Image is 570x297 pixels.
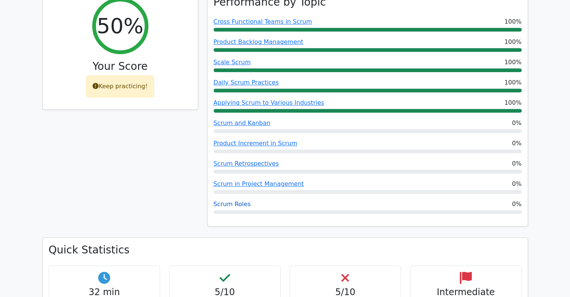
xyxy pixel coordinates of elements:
a: Scrum Retrospectives [214,160,279,167]
a: Scale Scrum [214,59,251,66]
a: Scrum Roles [214,201,251,208]
span: 100% [504,58,522,67]
h3: Your Score [49,60,192,73]
span: 0% [512,179,521,188]
span: 100% [504,78,522,87]
a: Scrum in Project Management [214,180,304,187]
span: 0% [512,119,521,128]
span: 0% [512,159,521,168]
h2: 50% [97,13,143,38]
a: Scrum and Kanban [214,119,271,127]
span: 0% [512,200,521,209]
h3: Quick Statistics [49,244,522,256]
a: Cross Functional Teams in Scrum [214,18,312,25]
a: Product Backlog Management [214,38,304,45]
span: 0% [512,139,521,148]
a: Product Increment in Scrum [214,140,297,147]
a: Daily Scrum Practices [214,79,279,86]
a: Applying Scrum to Various Industries [214,99,324,106]
div: Keep practicing! [86,75,154,97]
span: 100% [504,98,522,107]
span: 100% [504,17,522,26]
span: 100% [504,38,522,47]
